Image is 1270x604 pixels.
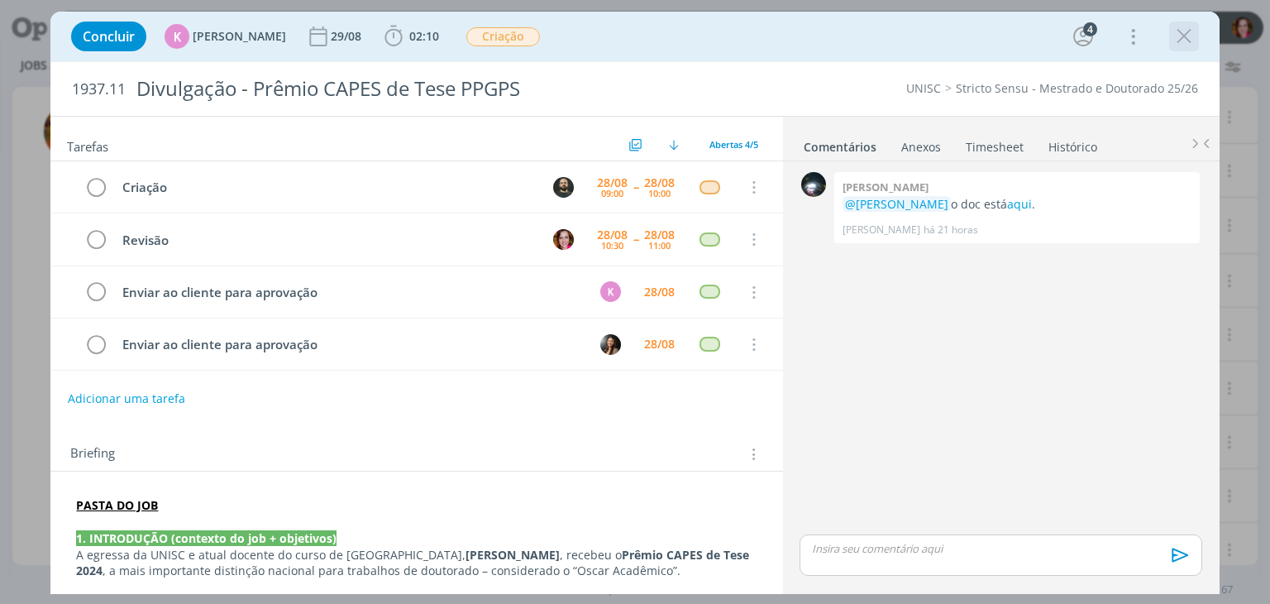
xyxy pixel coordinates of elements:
[83,30,135,43] span: Concluir
[1070,23,1096,50] button: 4
[551,175,576,199] button: P
[633,233,638,245] span: --
[648,241,671,250] div: 11:00
[709,138,758,151] span: Abertas 4/5
[553,177,574,198] img: P
[67,384,186,414] button: Adicionar uma tarefa
[409,28,439,44] span: 02:10
[597,177,628,189] div: 28/08
[76,547,757,580] p: A egressa da UNISC e atual docente do curso de [GEOGRAPHIC_DATA], , recebeu o , a mais importante...
[466,27,540,46] span: Criação
[115,177,537,198] div: Criação
[597,229,628,241] div: 28/08
[669,140,679,150] img: arrow-down.svg
[648,189,671,198] div: 10:00
[129,69,722,109] div: Divulgação - Prêmio CAPES de Tese PPGPS
[843,223,920,237] p: [PERSON_NAME]
[644,229,675,241] div: 28/08
[1007,196,1032,212] a: aqui
[466,26,541,47] button: Criação
[803,132,877,156] a: Comentários
[906,80,941,96] a: UNISC
[466,547,560,563] strong: [PERSON_NAME]
[76,547,752,579] strong: Prêmio CAPES de Tese 2024
[71,22,146,51] button: Concluir
[165,24,286,49] button: K[PERSON_NAME]
[76,497,158,513] a: PASTA DO JOB
[644,177,675,189] div: 28/08
[644,338,675,350] div: 28/08
[600,281,621,302] div: K
[644,286,675,298] div: 28/08
[331,31,365,42] div: 29/08
[901,139,941,156] div: Anexos
[115,334,585,355] div: Enviar ao cliente para aprovação
[115,230,537,251] div: Revisão
[600,334,621,355] img: B
[801,172,826,197] img: G
[115,282,585,303] div: Enviar ao cliente para aprovação
[67,135,108,155] span: Tarefas
[956,80,1198,96] a: Stricto Sensu - Mestrado e Doutorado 25/26
[845,196,948,212] span: @[PERSON_NAME]
[601,241,623,250] div: 10:30
[633,181,638,193] span: --
[551,227,576,252] button: B
[924,223,978,237] span: há 21 horas
[599,332,623,357] button: B
[843,196,1191,213] p: o doc está .
[193,31,286,42] span: [PERSON_NAME]
[965,132,1024,156] a: Timesheet
[601,189,623,198] div: 09:00
[72,80,126,98] span: 1937.11
[50,12,1219,594] div: dialog
[843,180,929,194] b: [PERSON_NAME]
[599,280,623,304] button: K
[76,530,337,546] strong: 1. INTRODUÇÃO (contexto do job + objetivos)
[165,24,189,49] div: K
[1083,22,1097,36] div: 4
[553,229,574,250] img: B
[1048,132,1098,156] a: Histórico
[70,443,115,465] span: Briefing
[380,23,443,50] button: 02:10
